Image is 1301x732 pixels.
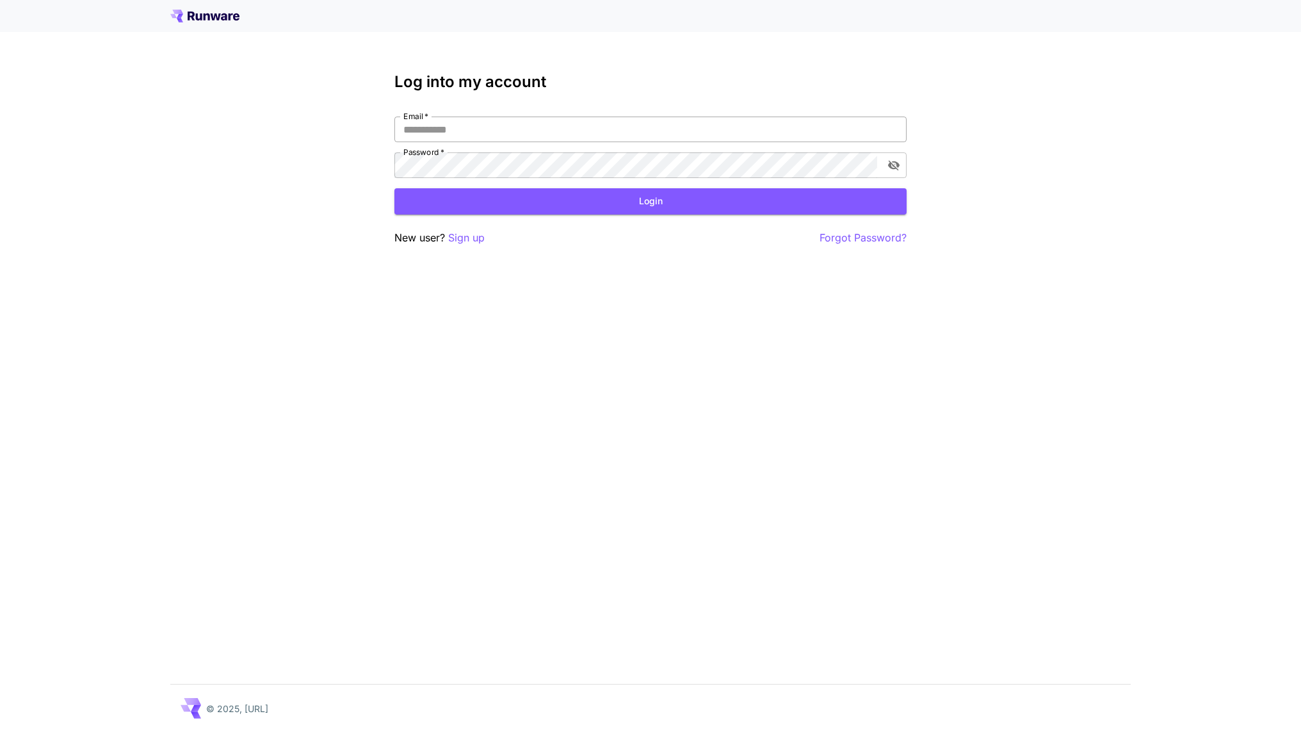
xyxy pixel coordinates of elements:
[394,188,907,215] button: Login
[403,147,444,158] label: Password
[448,230,485,246] button: Sign up
[403,111,428,122] label: Email
[882,154,905,177] button: toggle password visibility
[820,230,907,246] button: Forgot Password?
[394,230,485,246] p: New user?
[394,73,907,91] h3: Log into my account
[206,702,268,715] p: © 2025, [URL]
